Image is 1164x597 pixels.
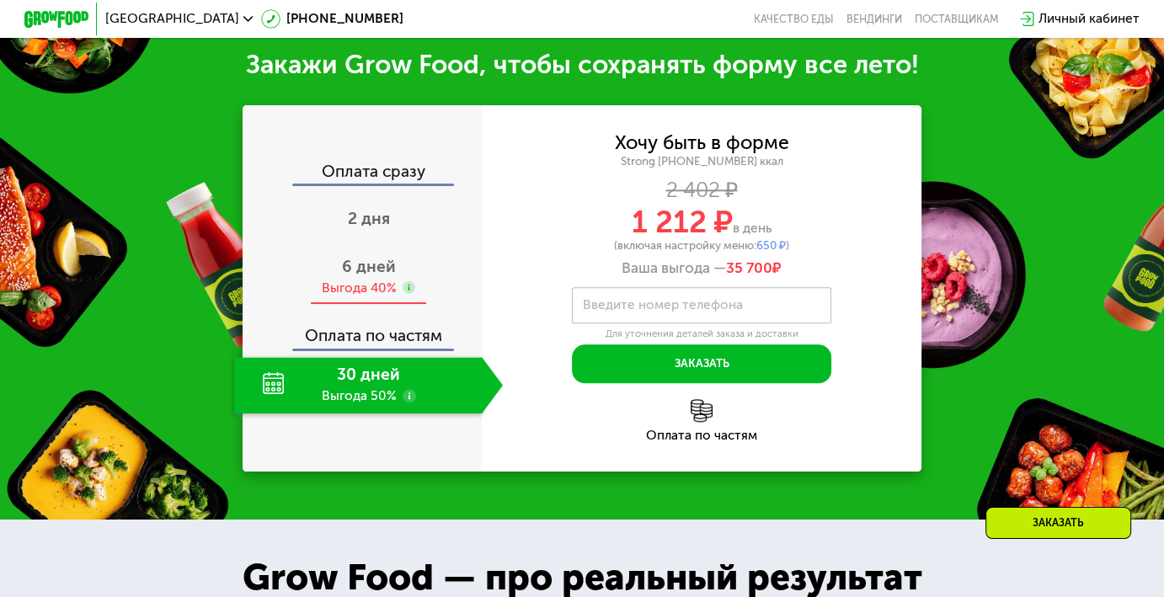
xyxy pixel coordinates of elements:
span: 650 ₽ [756,238,786,252]
label: Введите номер телефона [583,301,743,310]
div: Заказать [985,507,1131,539]
div: Хочу быть в форме [615,134,789,152]
div: Выгода 40% [322,280,397,297]
a: Качество еды [754,13,834,25]
div: Личный кабинет [1039,9,1140,29]
img: l6xcnZfty9opOoJh.png [691,399,713,422]
button: Заказать [572,344,830,383]
div: (включая настройку меню: ) [482,240,921,251]
a: Вендинги [846,13,902,25]
div: Оплата по частям [482,429,921,442]
a: [PHONE_NUMBER] [261,9,404,29]
span: 2 дня [348,209,390,228]
span: 6 дней [342,257,396,276]
span: ₽ [726,259,782,277]
div: Ваша выгода — [482,259,921,277]
div: Оплата по частям [244,312,482,349]
div: Для уточнения деталей заказа и доставки [572,328,830,340]
div: поставщикам [915,13,999,25]
span: в день [733,221,772,236]
span: [GEOGRAPHIC_DATA] [105,13,239,25]
span: 35 700 [726,259,772,276]
div: Strong [PHONE_NUMBER] ккал [482,154,921,168]
div: 2 402 ₽ [482,181,921,199]
span: 1 212 ₽ [632,204,733,240]
div: Оплата сразу [244,163,482,184]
